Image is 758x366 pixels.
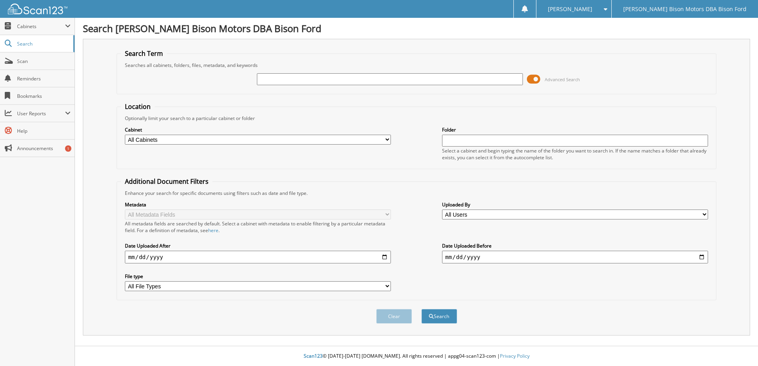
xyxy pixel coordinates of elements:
[17,23,65,30] span: Cabinets
[17,110,65,117] span: User Reports
[121,49,167,58] legend: Search Term
[121,62,712,69] div: Searches all cabinets, folders, files, metadata, and keywords
[125,220,391,234] div: All metadata fields are searched by default. Select a cabinet with metadata to enable filtering b...
[548,7,592,11] span: [PERSON_NAME]
[17,75,71,82] span: Reminders
[17,145,71,152] span: Announcements
[500,353,530,359] a: Privacy Policy
[125,251,391,263] input: start
[442,201,708,208] label: Uploaded By
[121,177,212,186] legend: Additional Document Filters
[125,242,391,249] label: Date Uploaded After
[125,273,391,280] label: File type
[545,76,580,82] span: Advanced Search
[121,102,155,111] legend: Location
[125,126,391,133] label: Cabinet
[17,58,71,65] span: Scan
[442,242,708,249] label: Date Uploaded Before
[442,126,708,133] label: Folder
[421,309,457,324] button: Search
[208,227,218,234] a: here
[376,309,412,324] button: Clear
[75,347,758,366] div: © [DATE]-[DATE] [DOMAIN_NAME]. All rights reserved | appg04-scan123-com |
[304,353,323,359] span: Scan123
[442,251,708,263] input: end
[623,7,747,11] span: [PERSON_NAME] Bison Motors DBA Bison Ford
[121,190,712,196] div: Enhance your search for specific documents using filters such as date and file type.
[83,22,750,35] h1: Search [PERSON_NAME] Bison Motors DBA Bison Ford
[17,93,71,99] span: Bookmarks
[8,4,67,14] img: scan123-logo-white.svg
[121,115,712,122] div: Optionally limit your search to a particular cabinet or folder
[442,147,708,161] div: Select a cabinet and begin typing the name of the folder you want to search in. If the name match...
[17,40,69,47] span: Search
[125,201,391,208] label: Metadata
[65,145,71,152] div: 1
[17,128,71,134] span: Help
